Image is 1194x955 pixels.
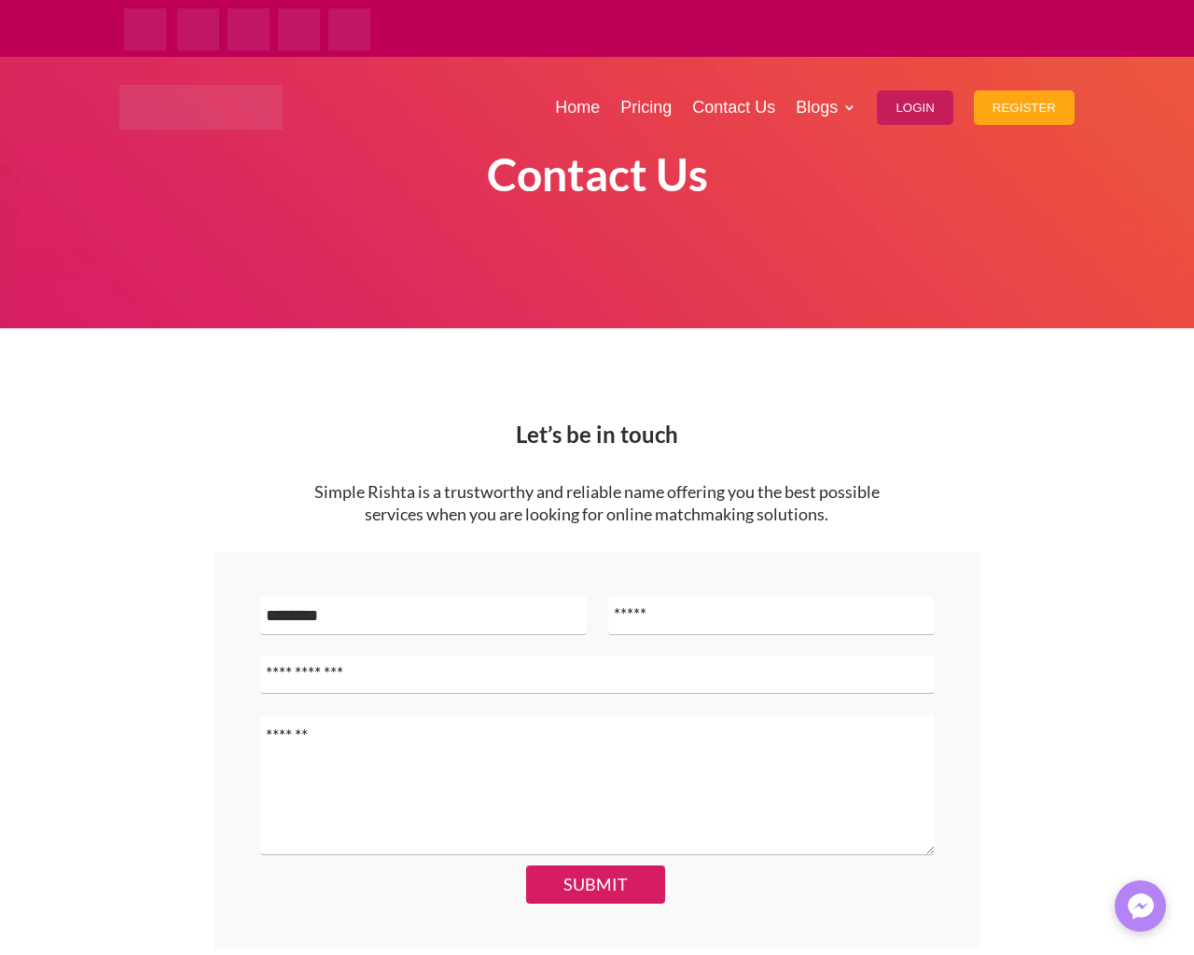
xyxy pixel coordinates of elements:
[487,147,708,201] strong: Contact Us
[278,8,320,50] img: GooglePay-icon
[311,481,883,526] p: Simple Rishta is a trustworthy and reliable name offering you the best possible services when you...
[974,62,1075,154] a: Register
[119,423,1075,455] h2: Let’s be in touch
[974,90,1075,125] button: Register
[555,62,600,154] a: Home
[124,8,166,50] img: JazzCash-icon
[692,62,775,154] a: Contact Us
[228,8,270,50] img: Credit Cards
[177,8,219,50] img: EasyPaisa-icon
[1122,888,1159,925] img: Messenger
[328,8,370,50] img: ApplePay-icon
[526,865,665,904] button: SUBMIT
[877,90,952,125] button: Login
[877,62,952,154] a: Login
[620,62,672,154] a: Pricing
[796,62,856,154] a: Blogs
